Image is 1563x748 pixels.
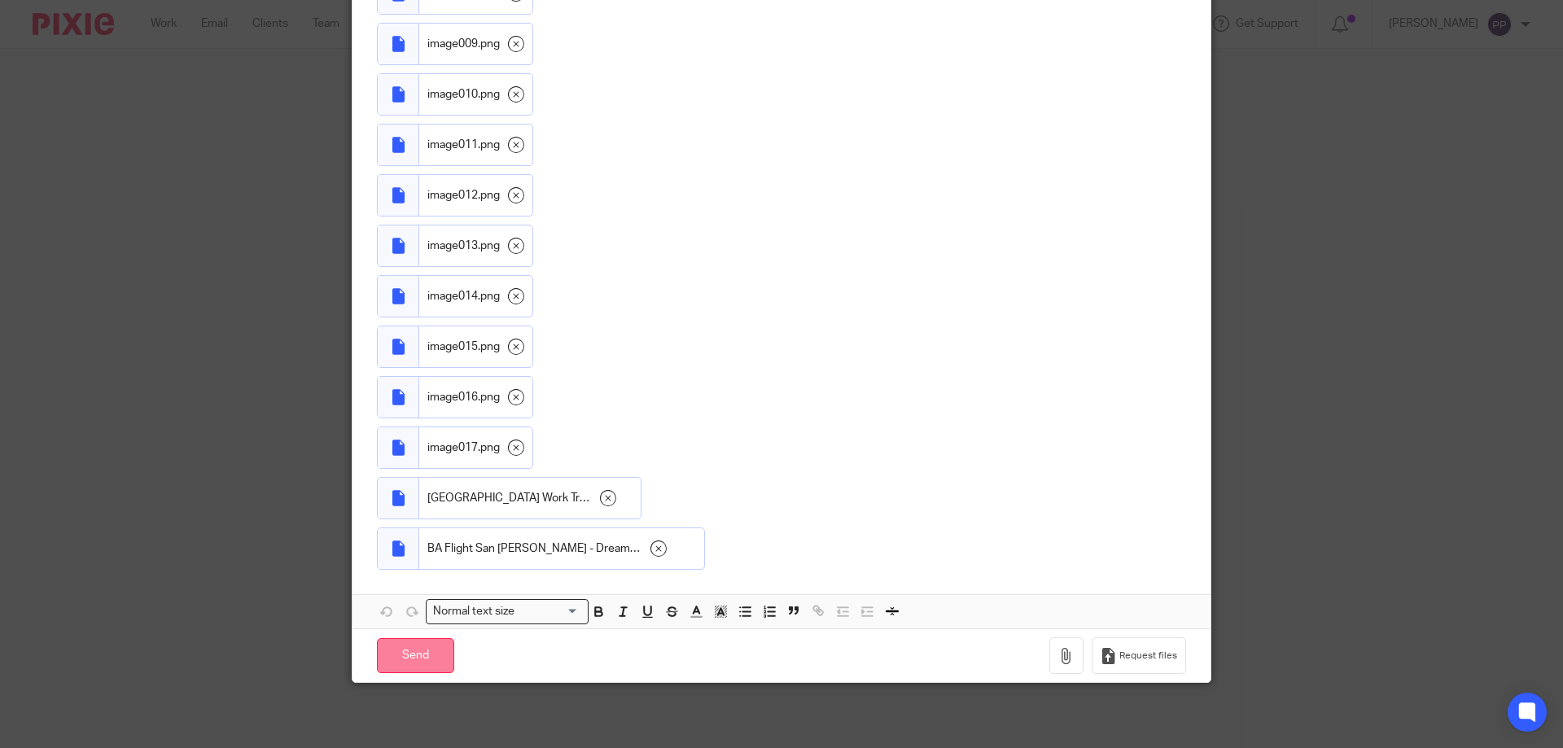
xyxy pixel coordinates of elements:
[427,540,642,557] span: BA Flight San [PERSON_NAME] - Dreamforce SF Conference .pdf
[427,440,500,456] span: image017.png
[426,599,589,624] div: Search for option
[427,36,500,52] span: image009.png
[427,238,500,254] span: image013.png
[427,86,500,103] span: image010.png
[427,137,500,153] span: image011.png
[427,339,500,355] span: image015.png
[427,288,500,304] span: image014.png
[1092,637,1186,674] button: Request files
[520,603,579,620] input: Search for option
[427,490,592,506] span: [GEOGRAPHIC_DATA] Work Trip.pdf
[427,389,500,405] span: image016.png
[430,603,519,620] span: Normal text size
[377,638,454,673] input: Send
[427,187,500,203] span: image012.png
[1119,650,1177,663] span: Request files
